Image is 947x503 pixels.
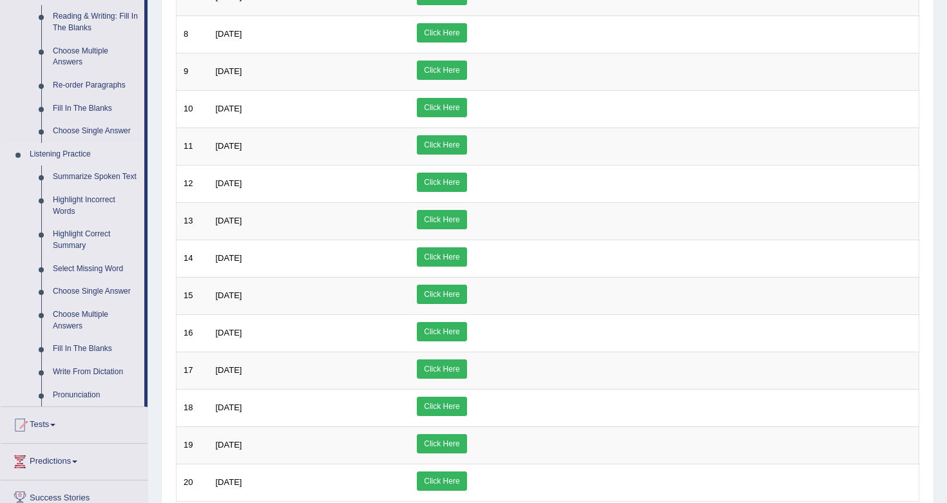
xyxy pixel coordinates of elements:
td: 19 [177,426,209,464]
a: Predictions [1,444,148,476]
td: 13 [177,202,209,240]
a: Click Here [417,247,466,267]
a: Summarize Spoken Text [47,166,144,189]
a: Reading & Writing: Fill In The Blanks [47,5,144,39]
span: [DATE] [216,365,242,375]
span: [DATE] [216,141,242,151]
a: Write From Dictation [47,361,144,384]
a: Click Here [417,135,466,155]
a: Fill In The Blanks [47,97,144,120]
a: Choose Single Answer [47,120,144,143]
td: 12 [177,165,209,202]
a: Click Here [417,61,466,80]
span: [DATE] [216,216,242,225]
td: 17 [177,352,209,389]
span: [DATE] [216,328,242,337]
span: [DATE] [216,178,242,188]
td: 14 [177,240,209,277]
a: Pronunciation [47,384,144,407]
td: 9 [177,53,209,90]
a: Fill In The Blanks [47,337,144,361]
span: [DATE] [216,440,242,450]
a: Click Here [417,98,466,117]
span: [DATE] [216,253,242,263]
a: Click Here [417,359,466,379]
a: Click Here [417,397,466,416]
a: Tests [1,407,148,439]
a: Click Here [417,210,466,229]
span: [DATE] [216,104,242,113]
td: 11 [177,128,209,165]
a: Click Here [417,285,466,304]
a: Highlight Incorrect Words [47,189,144,223]
span: [DATE] [216,66,242,76]
a: Click Here [417,471,466,491]
a: Choose Multiple Answers [47,40,144,74]
td: 8 [177,15,209,53]
span: [DATE] [216,403,242,412]
span: [DATE] [216,477,242,487]
td: 10 [177,90,209,128]
td: 20 [177,464,209,501]
a: Listening Practice [24,143,144,166]
a: Choose Multiple Answers [47,303,144,337]
td: 18 [177,389,209,426]
a: Click Here [417,23,466,43]
a: Click Here [417,322,466,341]
td: 16 [177,314,209,352]
a: Highlight Correct Summary [47,223,144,257]
a: Select Missing Word [47,258,144,281]
span: [DATE] [216,290,242,300]
a: Choose Single Answer [47,280,144,303]
td: 15 [177,277,209,314]
span: [DATE] [216,29,242,39]
a: Click Here [417,173,466,192]
a: Re-order Paragraphs [47,74,144,97]
a: Click Here [417,434,466,453]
